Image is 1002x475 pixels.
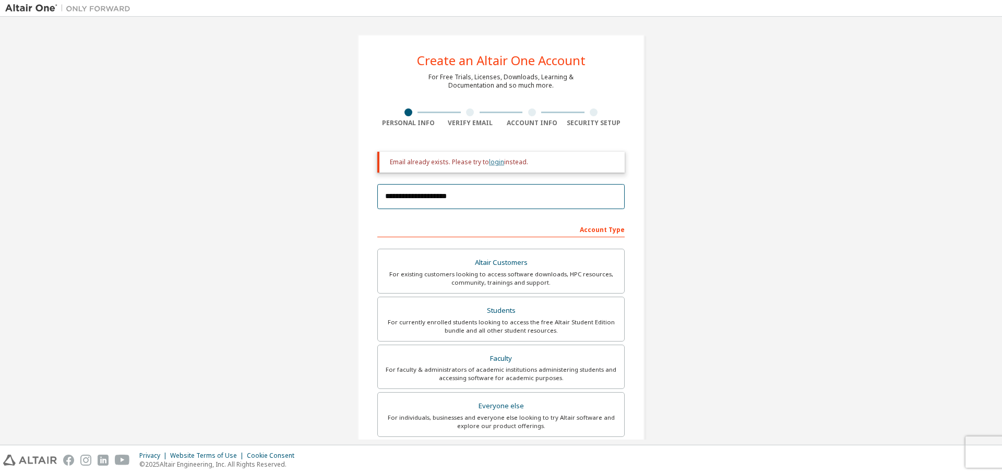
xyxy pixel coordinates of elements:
div: Faculty [384,351,618,366]
div: Account Info [501,119,563,127]
div: Create an Altair One Account [417,54,586,67]
div: For individuals, businesses and everyone else looking to try Altair software and explore our prod... [384,413,618,430]
div: For faculty & administrators of academic institutions administering students and accessing softwa... [384,366,618,382]
img: altair_logo.svg [3,455,57,466]
div: Cookie Consent [247,452,301,460]
div: For Free Trials, Licenses, Downloads, Learning & Documentation and so much more. [428,73,574,90]
div: For existing customers looking to access software downloads, HPC resources, community, trainings ... [384,270,618,287]
div: Personal Info [377,119,439,127]
p: © 2025 Altair Engineering, Inc. All Rights Reserved. [139,460,301,469]
img: facebook.svg [63,455,74,466]
img: instagram.svg [80,455,91,466]
div: Email already exists. Please try to instead. [390,158,616,166]
img: linkedin.svg [98,455,109,466]
div: Privacy [139,452,170,460]
div: For currently enrolled students looking to access the free Altair Student Edition bundle and all ... [384,318,618,335]
div: Security Setup [563,119,625,127]
img: Altair One [5,3,136,14]
div: Account Type [377,221,625,237]
div: Verify Email [439,119,502,127]
img: youtube.svg [115,455,130,466]
div: Website Terms of Use [170,452,247,460]
a: login [489,157,504,166]
div: Altair Customers [384,255,618,270]
div: Students [384,303,618,318]
div: Everyone else [384,399,618,413]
